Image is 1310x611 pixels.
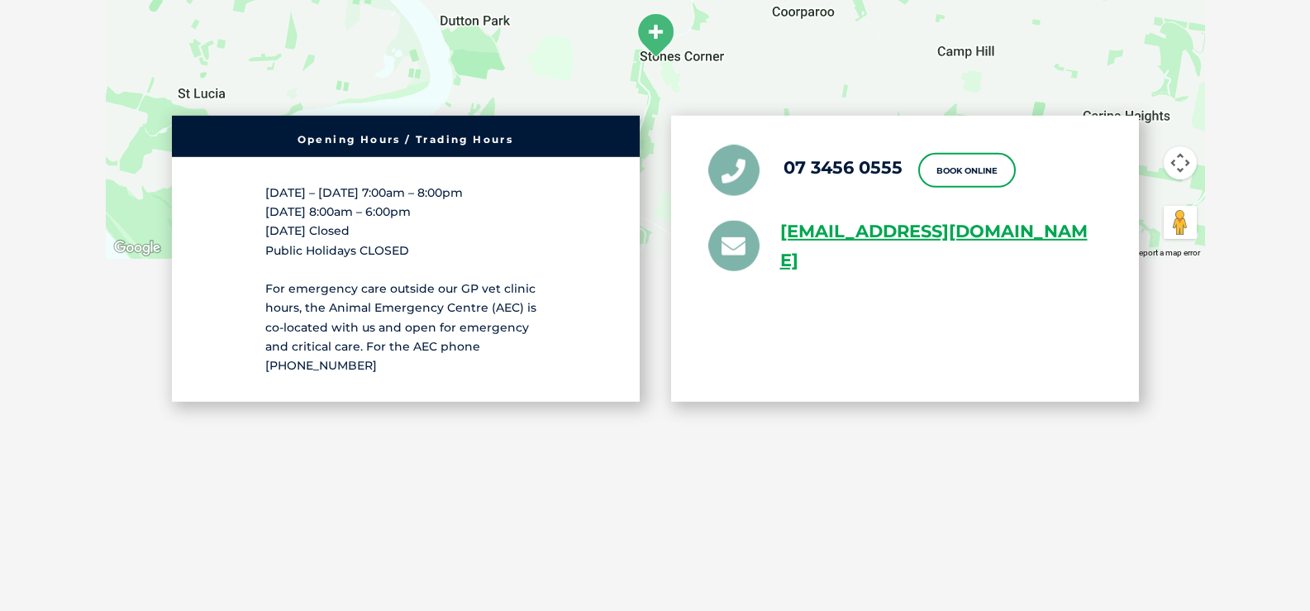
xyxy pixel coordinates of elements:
a: 07 3456 0555 [784,156,903,177]
h6: Opening Hours / Trading Hours [180,135,631,145]
p: For emergency care outside our GP vet clinic hours, the Animal Emergency Centre (AEC) is co-locat... [265,279,546,375]
a: Book Online [918,153,1016,188]
a: [EMAIL_ADDRESS][DOMAIN_NAME] [780,217,1102,275]
p: [DATE] – [DATE] 7:00am – 8:00pm [DATE] 8:00am – 6:00pm [DATE] Closed Public Holidays CLOSED [265,184,546,260]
